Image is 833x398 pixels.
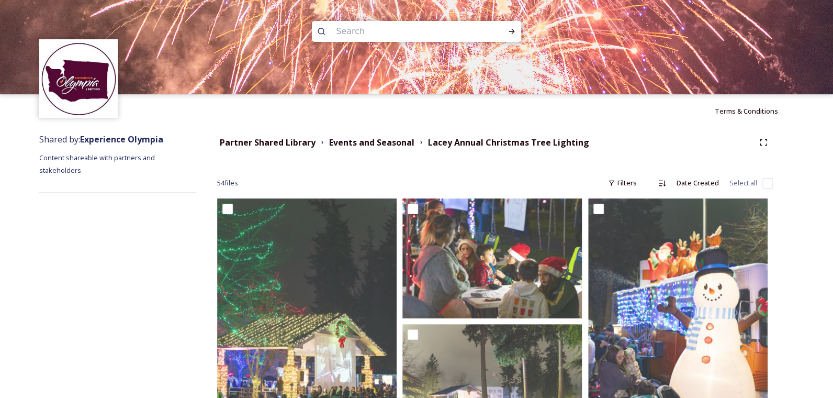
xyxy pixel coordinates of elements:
[39,134,163,145] span: Shared by:
[603,173,642,193] div: Filters
[39,153,156,175] span: Content shareable with partners and stakeholders
[220,137,316,148] strong: Partner Shared Library
[331,20,474,43] input: Search
[729,178,757,188] span: Select all
[428,137,589,148] strong: Lacey Annual Christmas Tree Lighting
[715,106,778,116] span: Terms & Conditions
[217,178,238,188] span: 54 file s
[402,198,582,318] img: Lacey Christmas Tree Lighting (52).jpg
[329,137,414,148] strong: Events and Seasonal
[80,134,163,145] strong: Experience Olympia
[671,173,724,193] div: Date Created
[715,105,794,117] a: Terms & Conditions
[41,41,117,117] img: download.jpeg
